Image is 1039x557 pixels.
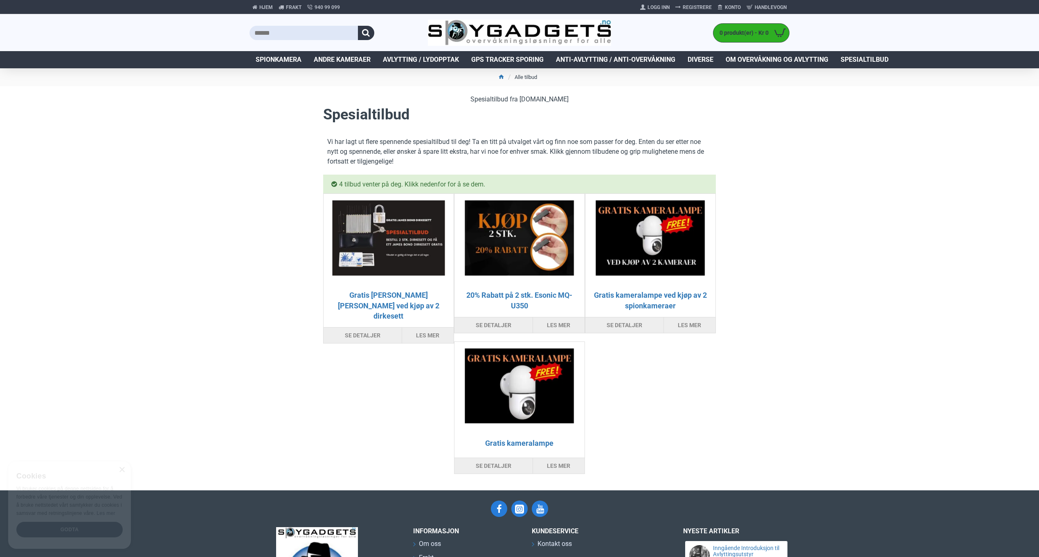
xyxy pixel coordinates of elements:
[413,539,441,553] a: Om oss
[533,458,585,474] a: Les mer
[465,51,550,68] a: GPS Tracker Sporing
[715,1,744,14] a: Konto
[428,20,612,46] img: SpyGadgets.no
[314,55,371,65] span: Andre kameraer
[683,527,789,535] h3: Nyeste artikler
[286,4,301,11] span: Frakt
[463,290,576,310] a: 20% Rabatt på 2 stk. Esonic MQ-U350
[556,55,675,65] span: Anti-avlytting / Anti-overvåkning
[550,51,681,68] a: Anti-avlytting / Anti-overvåkning
[533,317,585,333] a: Les mer
[454,458,533,474] button: Se detaljer
[648,4,670,11] span: Logg Inn
[725,4,741,11] span: Konto
[470,94,569,104] span: Spesialtilbud fra [DOMAIN_NAME]
[323,104,716,125] h1: Spesialtilbud
[683,4,712,11] span: Registrere
[681,51,720,68] a: Diverse
[413,527,519,535] h3: INFORMASJON
[834,51,895,68] a: Spesialtilbud
[471,55,544,65] span: GPS Tracker Sporing
[713,24,789,42] a: 0 produkt(er) - Kr 0
[256,55,301,65] span: Spionkamera
[713,29,771,37] span: 0 produkt(er) - Kr 0
[663,317,715,333] a: Les mer
[332,290,445,321] a: Gratis [PERSON_NAME] [PERSON_NAME] ved kjøp av 2 dirkesett
[16,486,122,516] span: Vi bruker cookies på denne nettsiden for å forbedre våre tjenester og din opplevelse. Ved å bruke...
[250,51,308,68] a: Spionkamera
[672,1,715,14] a: Registrere
[315,4,340,11] span: 940 99 099
[119,467,125,473] div: Close
[402,328,454,343] a: Les mer
[637,1,672,14] a: Logg Inn
[16,522,123,537] div: Godta
[461,348,578,424] img: Gratis kameralampe
[744,1,789,14] a: Handlevogn
[97,510,115,516] a: Les mer, opens a new window
[585,317,663,333] button: Se detaljer
[461,200,578,276] img: 20% Rabatt på 2 stk. Esonic MQ-U350
[383,55,459,65] span: Avlytting / Lydopptak
[755,4,787,11] span: Handlevogn
[537,539,572,549] span: Kontakt oss
[485,438,553,448] a: Gratis kameralampe
[16,467,117,485] div: Cookies
[454,317,533,333] button: Se detaljer
[532,539,572,553] a: Kontakt oss
[592,200,709,276] img: Gratis kameralampe ved kjøp av 2 spionkameraer
[377,51,465,68] a: Avlytting / Lydopptak
[324,328,402,343] button: Se detaljer
[323,175,716,193] div: 4 tilbud venter på deg. Klikk nedenfor for å se dem.
[259,4,273,11] span: Hjem
[594,290,707,310] a: Gratis kameralampe ved kjøp av 2 spionkameraer
[330,200,447,276] img: Gratis James Bond Dirkesett ved kjøp av 2 dirkesett
[323,133,716,171] p: Vi har lagt ut flere spennende spesialtilbud til deg! Ta en titt på utvalget vårt og finn noe som...
[841,55,888,65] span: Spesialtilbud
[726,55,828,65] span: Om overvåkning og avlytting
[419,539,441,549] span: Om oss
[532,527,654,535] h3: Kundeservice
[688,55,713,65] span: Diverse
[720,51,834,68] a: Om overvåkning og avlytting
[308,51,377,68] a: Andre kameraer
